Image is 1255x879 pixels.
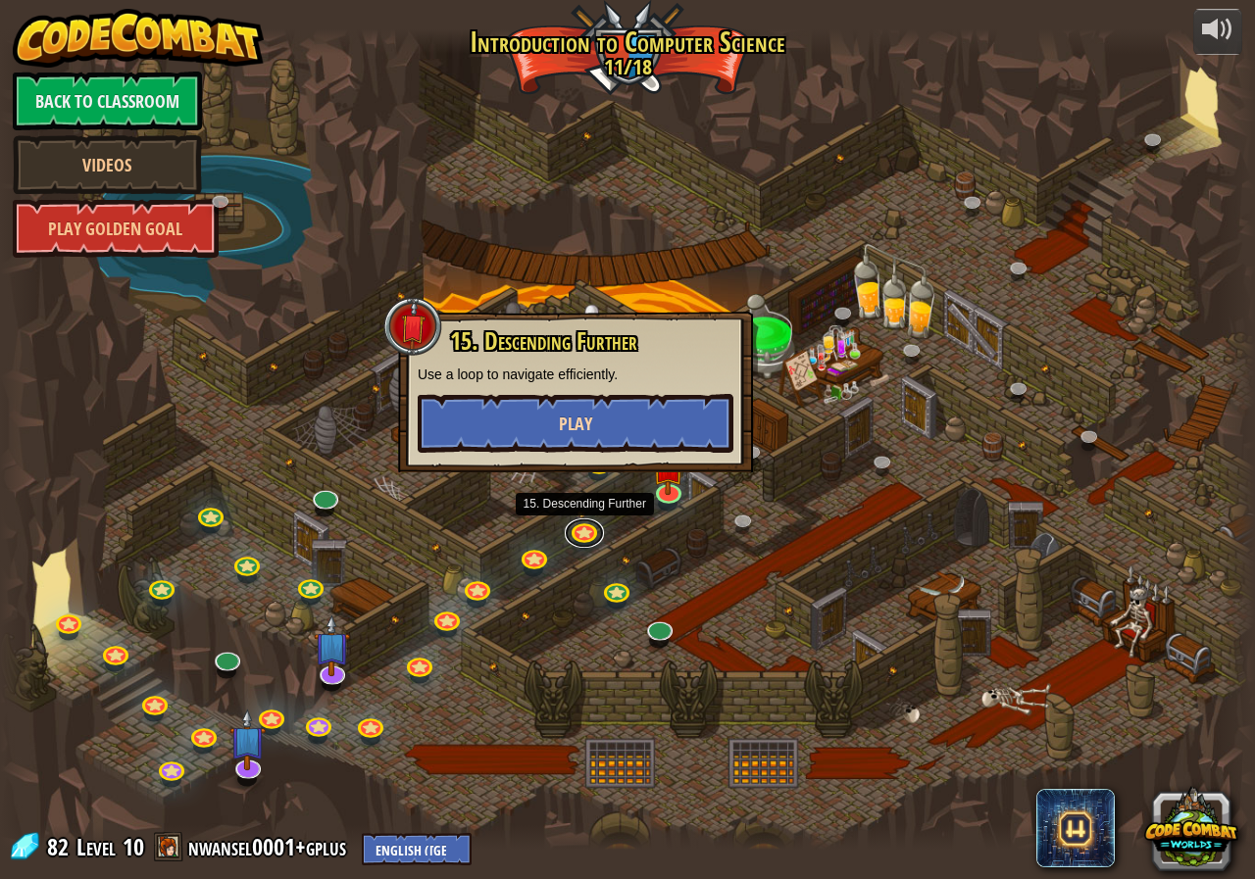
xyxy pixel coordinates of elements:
[418,365,733,384] p: Use a loop to navigate efficiently.
[229,709,266,771] img: level-banner-unstarted-subscriber.png
[13,199,219,258] a: Play Golden Goal
[450,324,637,358] span: 15. Descending Further
[13,72,202,130] a: Back to Classroom
[47,831,75,862] span: 82
[188,831,352,862] a: nwansel0001+gplus
[418,394,733,453] button: Play
[123,831,144,862] span: 10
[13,9,264,68] img: CodeCombat - Learn how to code by playing a game
[559,412,592,436] span: Play
[76,831,116,863] span: Level
[13,135,202,194] a: Videos
[1193,9,1242,55] button: Adjust volume
[314,615,350,677] img: level-banner-unstarted-subscriber.png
